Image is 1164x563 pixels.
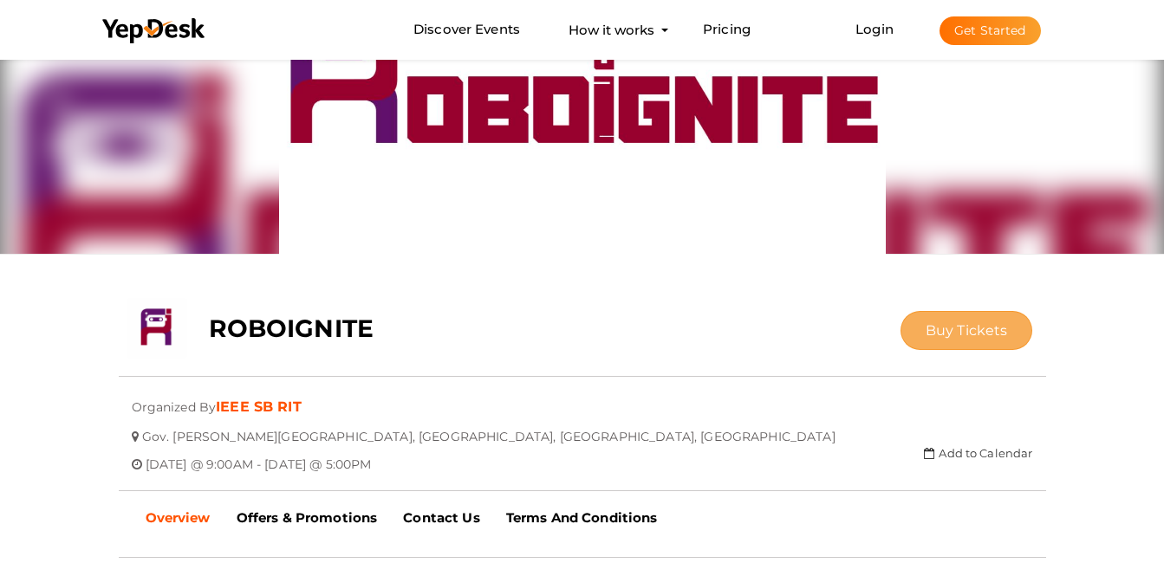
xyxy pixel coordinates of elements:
[926,322,1008,339] span: Buy Tickets
[237,509,378,526] b: Offers & Promotions
[940,16,1041,45] button: Get Started
[403,509,479,526] b: Contact Us
[142,416,836,444] span: Gov. [PERSON_NAME][GEOGRAPHIC_DATA], [GEOGRAPHIC_DATA], [GEOGRAPHIC_DATA], [GEOGRAPHIC_DATA]
[413,14,520,46] a: Discover Events
[390,496,492,540] a: Contact Us
[855,21,894,37] a: Login
[924,446,1032,460] a: Add to Calendar
[493,496,671,540] a: Terms And Conditions
[146,509,211,526] b: Overview
[563,14,660,46] button: How it works
[703,14,751,46] a: Pricing
[216,398,302,415] a: IEEE SB RIT
[146,443,372,472] span: [DATE] @ 9:00AM - [DATE] @ 5:00PM
[901,311,1033,350] button: Buy Tickets
[132,386,217,415] span: Organized By
[127,298,187,359] img: RSPMBPJE_small.png
[506,509,658,526] b: Terms And Conditions
[133,496,224,540] a: Overview
[209,314,374,343] b: ROBOIGNITE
